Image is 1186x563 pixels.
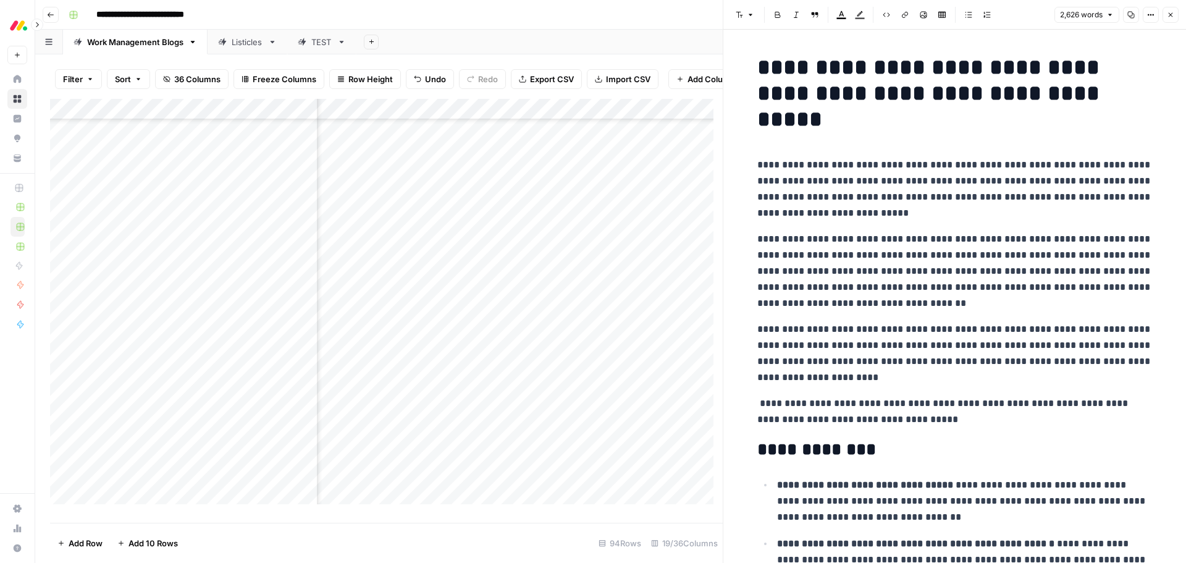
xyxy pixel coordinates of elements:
[311,36,332,48] div: TEST
[606,73,650,85] span: Import CSV
[348,73,393,85] span: Row Height
[128,537,178,549] span: Add 10 Rows
[425,73,446,85] span: Undo
[110,533,185,553] button: Add 10 Rows
[7,538,27,558] button: Help + Support
[1060,9,1103,20] span: 2,626 words
[69,537,103,549] span: Add Row
[7,89,27,109] a: Browse
[7,499,27,519] a: Settings
[63,30,208,54] a: Work Management Blogs
[155,69,229,89] button: 36 Columns
[1054,7,1119,23] button: 2,626 words
[668,69,743,89] button: Add Column
[594,533,646,553] div: 94 Rows
[7,148,27,168] a: Your Data
[478,73,498,85] span: Redo
[87,36,183,48] div: Work Management Blogs
[530,73,574,85] span: Export CSV
[646,533,723,553] div: 19/36 Columns
[63,73,83,85] span: Filter
[7,10,27,41] button: Workspace: Monday.com
[253,73,316,85] span: Freeze Columns
[7,129,27,148] a: Opportunities
[232,36,263,48] div: Listicles
[587,69,658,89] button: Import CSV
[50,533,110,553] button: Add Row
[7,109,27,129] a: Insights
[7,14,30,36] img: Monday.com Logo
[459,69,506,89] button: Redo
[287,30,356,54] a: TEST
[208,30,287,54] a: Listicles
[7,519,27,538] a: Usage
[511,69,582,89] button: Export CSV
[233,69,324,89] button: Freeze Columns
[115,73,131,85] span: Sort
[55,69,102,89] button: Filter
[329,69,401,89] button: Row Height
[406,69,454,89] button: Undo
[7,69,27,89] a: Home
[107,69,150,89] button: Sort
[174,73,221,85] span: 36 Columns
[688,73,735,85] span: Add Column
